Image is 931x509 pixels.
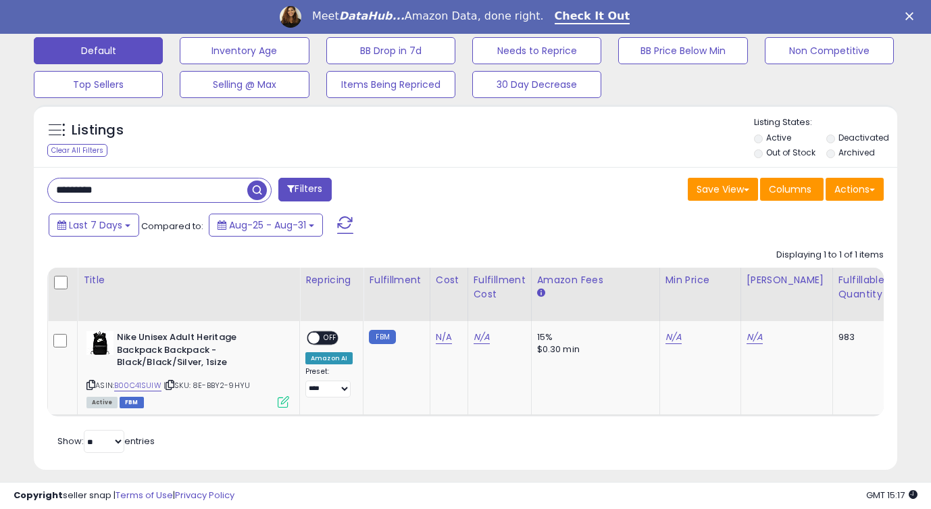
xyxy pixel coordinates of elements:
[34,37,163,64] button: Default
[618,37,747,64] button: BB Price Below Min
[866,489,917,502] span: 2025-09-10 15:17 GMT
[305,273,357,287] div: Repricing
[474,273,526,301] div: Fulfillment Cost
[34,71,163,98] button: Top Sellers
[57,435,155,447] span: Show: entries
[436,331,452,344] a: N/A
[339,9,405,22] i: DataHub...
[766,132,791,143] label: Active
[86,331,289,406] div: ASIN:
[537,343,649,356] div: $0.30 min
[838,331,880,343] div: 983
[747,273,827,287] div: [PERSON_NAME]
[776,249,884,262] div: Displaying 1 to 1 of 1 items
[175,489,234,502] a: Privacy Policy
[305,367,353,397] div: Preset:
[72,121,124,140] h5: Listings
[747,331,763,344] a: N/A
[838,147,875,158] label: Archived
[369,273,424,287] div: Fulfillment
[326,37,455,64] button: BB Drop in 7d
[278,178,331,201] button: Filters
[305,352,353,364] div: Amazon AI
[14,489,234,502] div: seller snap | |
[209,214,323,237] button: Aug-25 - Aug-31
[141,220,203,233] span: Compared to:
[86,331,114,355] img: 41nYpX9E4kL._SL40_.jpg
[766,147,815,158] label: Out of Stock
[14,489,63,502] strong: Copyright
[472,37,601,64] button: Needs to Reprice
[826,178,884,201] button: Actions
[86,397,118,408] span: All listings currently available for purchase on Amazon
[114,380,161,391] a: B00C41SUIW
[49,214,139,237] button: Last 7 Days
[474,331,490,344] a: N/A
[180,37,309,64] button: Inventory Age
[320,333,341,344] span: OFF
[369,330,395,344] small: FBM
[760,178,824,201] button: Columns
[436,273,462,287] div: Cost
[555,9,630,24] a: Check It Out
[905,12,919,20] div: Close
[69,218,122,232] span: Last 7 Days
[47,144,107,157] div: Clear All Filters
[116,489,173,502] a: Terms of Use
[769,183,811,196] span: Columns
[665,331,682,344] a: N/A
[163,380,250,391] span: | SKU: 8E-BBY2-9HYU
[280,6,301,28] img: Profile image for Georgie
[83,273,294,287] div: Title
[537,331,649,343] div: 15%
[765,37,894,64] button: Non Competitive
[537,273,654,287] div: Amazon Fees
[472,71,601,98] button: 30 Day Decrease
[120,397,144,408] span: FBM
[537,287,545,299] small: Amazon Fees.
[180,71,309,98] button: Selling @ Max
[754,116,897,129] p: Listing States:
[229,218,306,232] span: Aug-25 - Aug-31
[665,273,735,287] div: Min Price
[838,132,889,143] label: Deactivated
[312,9,544,23] div: Meet Amazon Data, done right.
[326,71,455,98] button: Items Being Repriced
[117,331,281,372] b: Nike Unisex Adult Heritage Backpack Backpack - Black/Black/Silver, 1size
[838,273,885,301] div: Fulfillable Quantity
[688,178,758,201] button: Save View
